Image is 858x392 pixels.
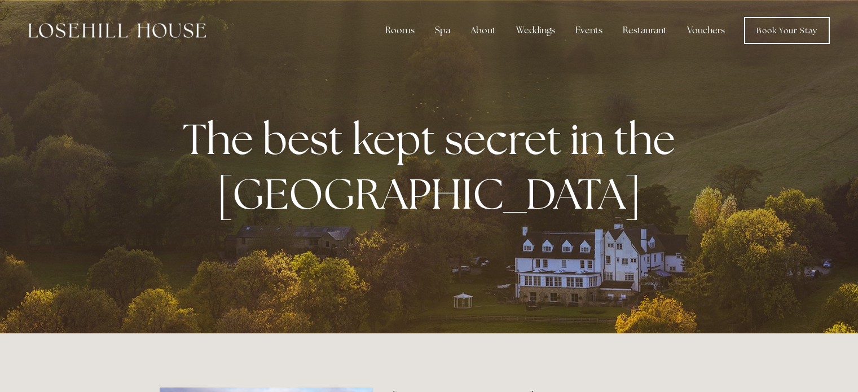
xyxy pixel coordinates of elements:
[376,19,424,42] div: Rooms
[678,19,734,42] a: Vouchers
[614,19,676,42] div: Restaurant
[507,19,564,42] div: Weddings
[28,23,206,38] img: Losehill House
[744,17,830,44] a: Book Your Stay
[183,111,684,222] strong: The best kept secret in the [GEOGRAPHIC_DATA]
[566,19,611,42] div: Events
[426,19,459,42] div: Spa
[461,19,505,42] div: About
